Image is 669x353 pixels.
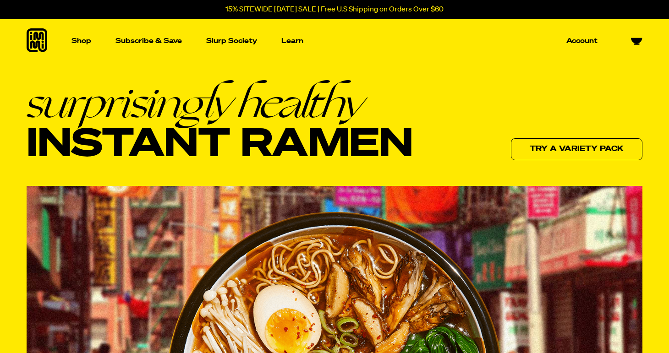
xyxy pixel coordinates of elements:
[68,19,601,63] nav: Main navigation
[27,81,413,167] h1: Instant Ramen
[27,81,413,124] em: surprisingly healthy
[278,19,307,63] a: Learn
[68,19,95,63] a: Shop
[206,38,257,44] p: Slurp Society
[225,5,444,14] p: 15% SITEWIDE [DATE] SALE | Free U.S Shipping on Orders Over $60
[71,38,91,44] p: Shop
[281,38,303,44] p: Learn
[203,34,261,48] a: Slurp Society
[112,34,186,48] a: Subscribe & Save
[566,38,598,44] p: Account
[115,38,182,44] p: Subscribe & Save
[511,138,642,160] a: Try a variety pack
[563,34,601,48] a: Account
